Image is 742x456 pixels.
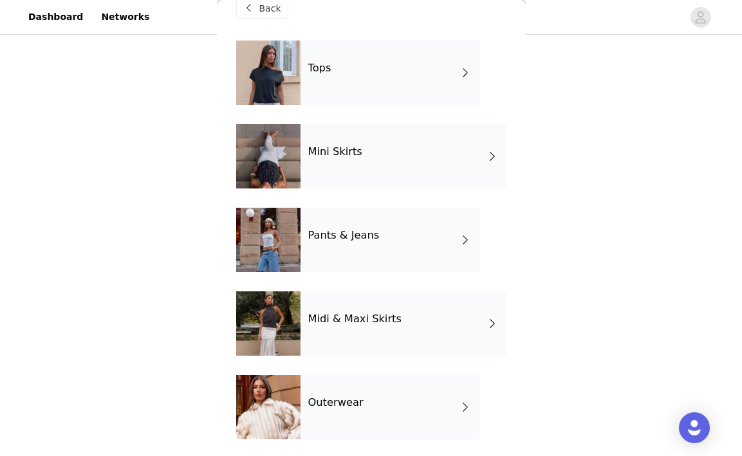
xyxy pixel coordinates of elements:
div: avatar [694,7,707,28]
h4: Outerwear [308,397,364,408]
a: Dashboard [21,3,91,32]
div: Open Intercom Messenger [679,412,710,443]
a: Networks [93,3,157,32]
span: Back [259,2,281,15]
h4: Pants & Jeans [308,230,380,241]
h4: Mini Skirts [308,146,362,158]
h4: Tops [308,62,331,74]
h4: Midi & Maxi Skirts [308,313,402,325]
